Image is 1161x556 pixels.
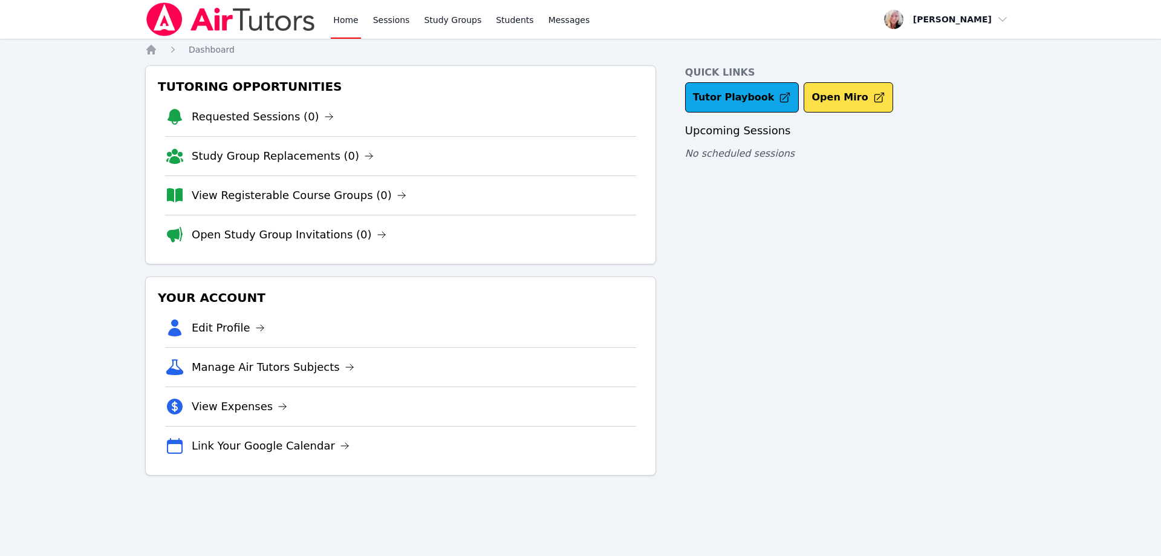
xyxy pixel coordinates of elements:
[145,2,316,36] img: Air Tutors
[192,359,354,376] a: Manage Air Tutors Subjects
[155,76,646,97] h3: Tutoring Opportunities
[189,44,235,56] a: Dashboard
[192,187,406,204] a: View Registerable Course Groups (0)
[192,437,350,454] a: Link Your Google Calendar
[685,82,799,113] a: Tutor Playbook
[155,287,646,309] h3: Your Account
[189,45,235,54] span: Dashboard
[192,148,374,165] a: Study Group Replacements (0)
[192,226,386,243] a: Open Study Group Invitations (0)
[685,65,1016,80] h4: Quick Links
[804,82,893,113] button: Open Miro
[192,319,265,336] a: Edit Profile
[192,108,334,125] a: Requested Sessions (0)
[685,148,795,159] span: No scheduled sessions
[192,398,287,415] a: View Expenses
[145,44,1016,56] nav: Breadcrumb
[548,14,590,26] span: Messages
[685,122,1016,139] h3: Upcoming Sessions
